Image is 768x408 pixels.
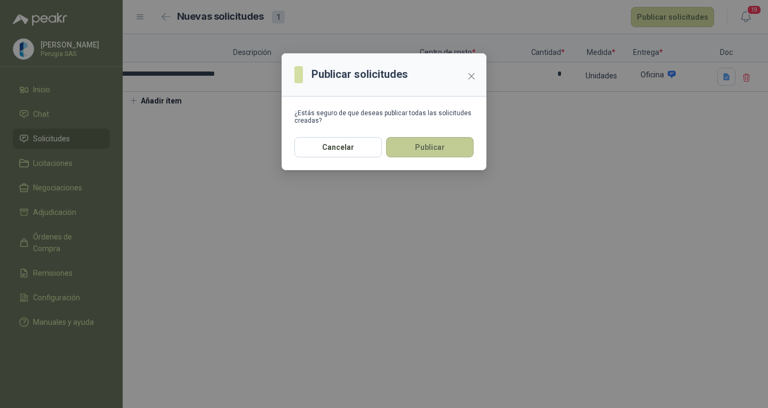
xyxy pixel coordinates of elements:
h3: Publicar solicitudes [311,66,408,83]
button: Close [463,68,480,85]
button: Publicar [386,137,474,157]
button: Cancelar [294,137,382,157]
span: close [467,72,476,81]
div: ¿Estás seguro de que deseas publicar todas las solicitudes creadas? [294,109,474,124]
